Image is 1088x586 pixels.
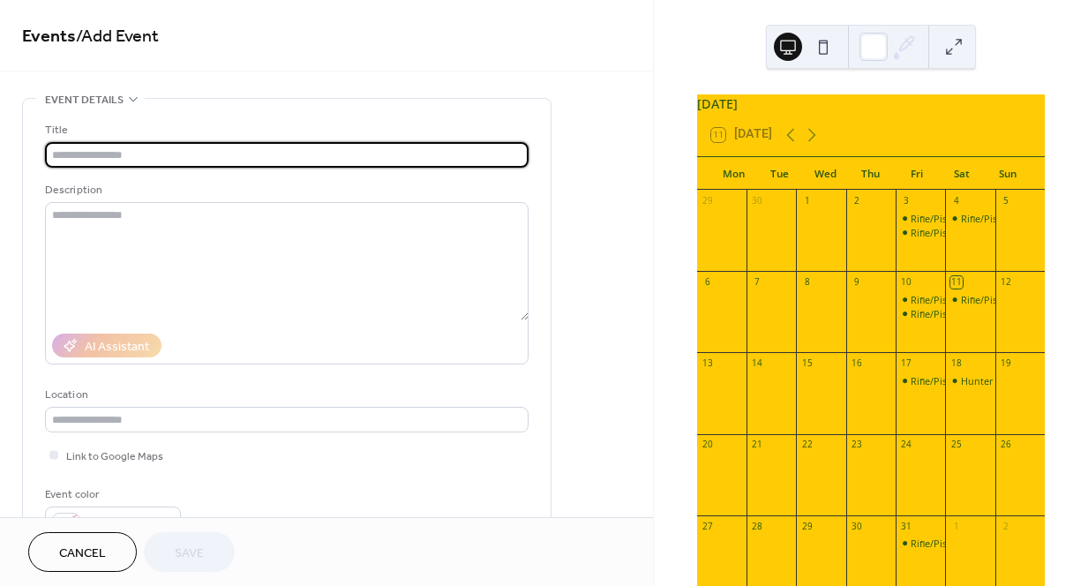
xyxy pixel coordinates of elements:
[697,94,1045,114] div: [DATE]
[900,357,912,370] div: 17
[45,485,177,504] div: Event color
[1000,276,1012,289] div: 12
[896,374,945,387] div: Rifle/Pistol RSO: Ray P
[950,276,963,289] div: 11
[945,212,994,225] div: Rifle/Pistol RSO: Brian S
[945,293,994,306] div: Rifle/Pistol RSO: Tom B
[45,386,525,404] div: Location
[45,91,124,109] span: Event details
[851,195,863,207] div: 2
[940,157,986,191] div: Sat
[950,357,963,370] div: 18
[851,357,863,370] div: 16
[757,157,803,191] div: Tue
[702,195,714,207] div: 29
[752,276,764,289] div: 7
[801,195,814,207] div: 1
[22,19,76,54] a: Events
[911,307,1062,320] div: Rifle/Pistol RSO: [PERSON_NAME]
[950,195,963,207] div: 4
[851,276,863,289] div: 9
[28,532,137,572] button: Cancel
[911,293,1007,306] div: Rifle/Pistol RSO: Ed D
[985,157,1031,191] div: Sun
[711,157,757,191] div: Mon
[76,19,159,54] span: / Add Event
[851,520,863,532] div: 30
[702,439,714,451] div: 20
[801,520,814,532] div: 29
[911,212,1007,225] div: Rifle/Pistol RSO: Ed D
[801,276,814,289] div: 8
[896,293,945,306] div: Rifle/Pistol RSO: Ed D
[900,195,912,207] div: 3
[59,545,106,563] span: Cancel
[702,276,714,289] div: 6
[702,520,714,532] div: 27
[911,374,1062,387] div: Rifle/Pistol RSO: [PERSON_NAME]
[900,276,912,289] div: 10
[945,374,994,387] div: Hunter Education Field Day: Instructor Rick Magnan
[1000,195,1012,207] div: 5
[1000,520,1012,532] div: 2
[911,537,1062,550] div: Rifle/Pistol RSO: [PERSON_NAME]
[900,520,912,532] div: 31
[896,212,945,225] div: Rifle/Pistol RSO: Ed D
[896,307,945,320] div: Rifle/Pistol RSO: Jim Y
[950,439,963,451] div: 25
[802,157,848,191] div: Wed
[752,439,764,451] div: 21
[702,357,714,370] div: 13
[848,157,894,191] div: Thu
[896,537,945,550] div: Rifle/Pistol RSO: Ray P
[1000,357,1012,370] div: 19
[45,121,525,139] div: Title
[1000,439,1012,451] div: 26
[894,157,940,191] div: Fri
[752,357,764,370] div: 14
[45,181,525,199] div: Description
[801,439,814,451] div: 22
[752,195,764,207] div: 30
[950,520,963,532] div: 1
[896,226,945,239] div: Rifle/Pistol RSO: Jim Y
[851,439,863,451] div: 23
[66,447,163,466] span: Link to Google Maps
[900,439,912,451] div: 24
[911,226,1062,239] div: Rifle/Pistol RSO: [PERSON_NAME]
[801,357,814,370] div: 15
[752,520,764,532] div: 28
